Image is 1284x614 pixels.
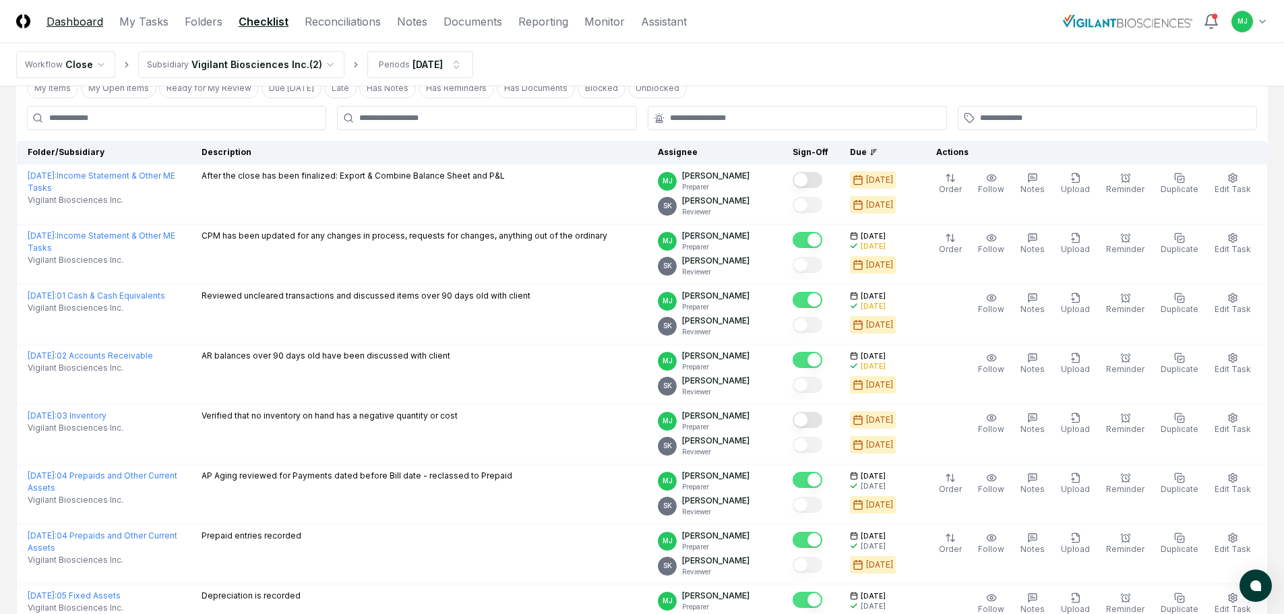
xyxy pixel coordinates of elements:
[1020,184,1045,194] span: Notes
[202,290,530,302] p: Reviewed uncleared transactions and discussed items over 90 days old with client
[324,78,357,98] button: Late
[444,13,502,30] a: Documents
[1212,230,1254,258] button: Edit Task
[202,470,512,482] p: AP Aging reviewed for Payments dated before Bill date - reclassed to Prepaid
[793,232,822,248] button: Mark complete
[1106,364,1144,374] span: Reminder
[1215,304,1251,314] span: Edit Task
[28,290,57,301] span: [DATE] :
[682,447,750,457] p: Reviewer
[1161,304,1198,314] span: Duplicate
[866,379,893,391] div: [DATE]
[28,590,57,601] span: [DATE] :
[663,476,673,486] span: MJ
[239,13,288,30] a: Checklist
[663,356,673,366] span: MJ
[1240,570,1272,602] button: atlas-launcher
[978,484,1004,494] span: Follow
[202,170,505,182] p: After the close has been finalized: Export & Combine Balance Sheet and P&L
[936,470,965,498] button: Order
[202,530,301,542] p: Prepaid entries recorded
[16,14,30,28] img: Logo
[28,350,153,361] a: [DATE]:02 Accounts Receivable
[866,414,893,426] div: [DATE]
[1103,290,1147,318] button: Reminder
[978,304,1004,314] span: Follow
[1061,364,1090,374] span: Upload
[682,267,750,277] p: Reviewer
[1215,604,1251,614] span: Edit Task
[159,78,259,98] button: Ready for My Review
[1020,244,1045,254] span: Notes
[1058,470,1093,498] button: Upload
[663,296,673,306] span: MJ
[682,375,750,387] p: [PERSON_NAME]
[861,291,886,301] span: [DATE]
[1215,364,1251,374] span: Edit Task
[1212,170,1254,198] button: Edit Task
[682,242,750,252] p: Preparer
[663,201,672,211] span: SK
[1158,530,1201,558] button: Duplicate
[1230,9,1254,34] button: MJ
[663,501,672,511] span: SK
[28,194,123,206] span: Vigilant Biosciences Inc.
[1063,15,1192,27] img: Vigilant Biosciences logo
[861,601,886,611] div: [DATE]
[682,230,750,242] p: [PERSON_NAME]
[1103,530,1147,558] button: Reminder
[1058,530,1093,558] button: Upload
[1061,304,1090,314] span: Upload
[975,230,1007,258] button: Follow
[202,590,301,602] p: Depreciation is recorded
[682,170,750,182] p: [PERSON_NAME]
[1020,364,1045,374] span: Notes
[682,495,750,507] p: [PERSON_NAME]
[1161,184,1198,194] span: Duplicate
[793,592,822,608] button: Mark complete
[397,13,427,30] a: Notes
[793,377,822,393] button: Mark complete
[1212,470,1254,498] button: Edit Task
[663,321,672,331] span: SK
[28,530,57,541] span: [DATE] :
[793,292,822,308] button: Mark complete
[866,439,893,451] div: [DATE]
[1018,290,1047,318] button: Notes
[1215,424,1251,434] span: Edit Task
[28,410,57,421] span: [DATE] :
[663,416,673,426] span: MJ
[663,236,673,246] span: MJ
[1058,170,1093,198] button: Upload
[1106,304,1144,314] span: Reminder
[978,544,1004,554] span: Follow
[1106,244,1144,254] span: Reminder
[850,146,904,158] div: Due
[1158,290,1201,318] button: Duplicate
[1215,544,1251,554] span: Edit Task
[978,184,1004,194] span: Follow
[1158,470,1201,498] button: Duplicate
[185,13,222,30] a: Folders
[412,57,443,71] div: [DATE]
[682,327,750,337] p: Reviewer
[262,78,322,98] button: Due Today
[81,78,156,98] button: My Open Items
[28,231,175,253] a: [DATE]:Income Statement & Other ME Tasks
[861,531,886,541] span: [DATE]
[939,484,962,494] span: Order
[936,530,965,558] button: Order
[359,78,416,98] button: Has Notes
[682,195,750,207] p: [PERSON_NAME]
[682,530,750,542] p: [PERSON_NAME]
[861,541,886,551] div: [DATE]
[861,231,886,241] span: [DATE]
[861,591,886,601] span: [DATE]
[682,207,750,217] p: Reviewer
[1161,424,1198,434] span: Duplicate
[28,470,177,493] a: [DATE]:04 Prepaids and Other Current Assets
[28,302,123,314] span: Vigilant Biosciences Inc.
[682,602,750,612] p: Preparer
[861,471,886,481] span: [DATE]
[367,51,473,78] button: Periods[DATE]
